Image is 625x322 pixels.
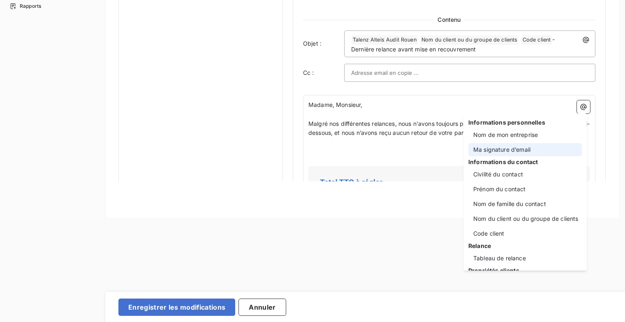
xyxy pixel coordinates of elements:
span: Informations du contact [468,158,582,166]
div: Nom de mon entreprise [468,128,582,141]
span: Informations personnelles [468,118,582,127]
div: Ma signature d’email [468,143,582,156]
div: Prénom du contact [468,183,582,196]
div: Nom de famille du contact [468,197,582,211]
div: Civilité du contact [468,168,582,181]
div: Nom du client ou du groupe de clients [468,212,582,225]
iframe: Intercom live chat [597,294,617,314]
